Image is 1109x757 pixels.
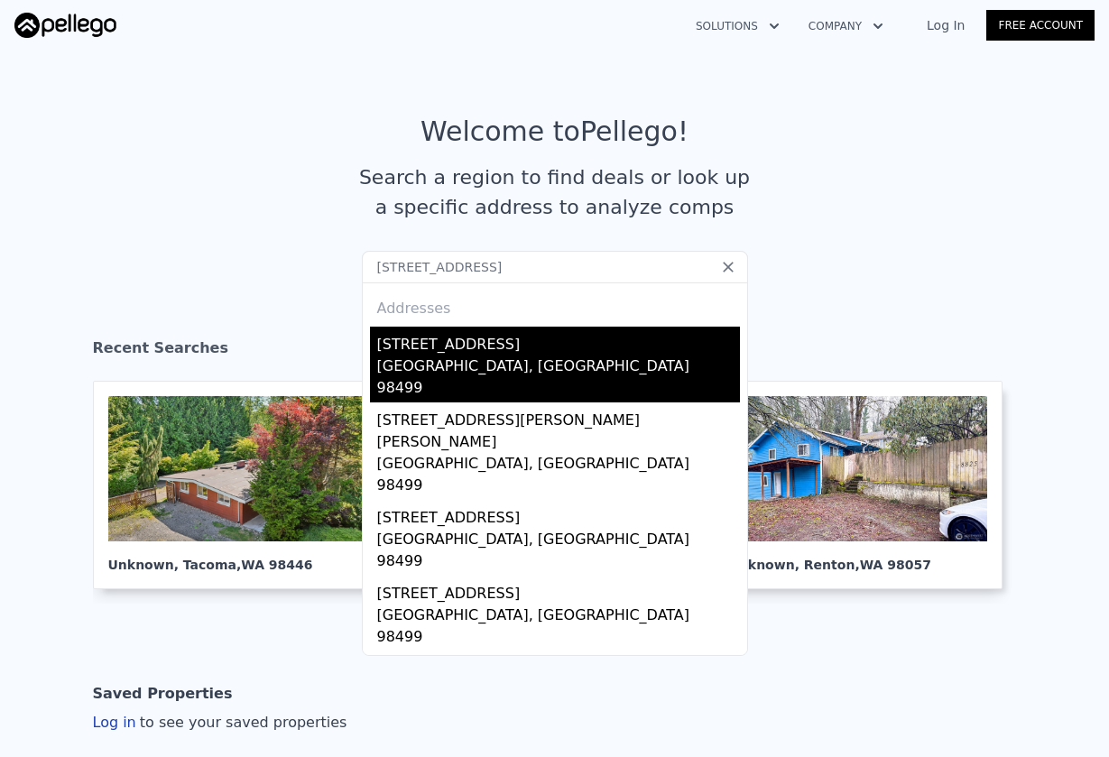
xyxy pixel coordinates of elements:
a: Unknown, Tacoma,WA 98446 [93,381,396,589]
span: , WA 98057 [855,558,931,572]
div: Welcome to Pellego ! [420,115,689,148]
button: Solutions [681,10,794,42]
div: [STREET_ADDRESS] [377,327,740,355]
a: Log In [905,16,986,34]
a: Unknown, Renton,WA 98057 [714,381,1017,589]
button: Company [794,10,898,42]
div: Unknown , Tacoma [108,541,366,574]
div: Search a region to find deals or look up a specific address to analyze comps [353,162,757,222]
div: Log in [93,712,347,734]
div: [STREET_ADDRESS][PERSON_NAME][PERSON_NAME] [377,402,740,453]
div: Saved Properties [93,676,233,712]
div: Addresses [370,283,740,327]
div: [STREET_ADDRESS] [377,651,740,680]
div: [GEOGRAPHIC_DATA], [GEOGRAPHIC_DATA] 98499 [377,529,740,576]
input: Search an address or region... [362,251,748,283]
div: [STREET_ADDRESS] [377,576,740,605]
div: [GEOGRAPHIC_DATA], [GEOGRAPHIC_DATA] 98499 [377,605,740,651]
a: Free Account [986,10,1095,41]
span: to see your saved properties [136,714,347,731]
span: , WA 98446 [236,558,313,572]
img: Pellego [14,13,116,38]
div: [STREET_ADDRESS] [377,500,740,529]
div: [GEOGRAPHIC_DATA], [GEOGRAPHIC_DATA] 98499 [377,453,740,500]
div: Recent Searches [93,323,1017,381]
div: [GEOGRAPHIC_DATA], [GEOGRAPHIC_DATA] 98499 [377,355,740,402]
div: Unknown , Renton [729,541,987,574]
